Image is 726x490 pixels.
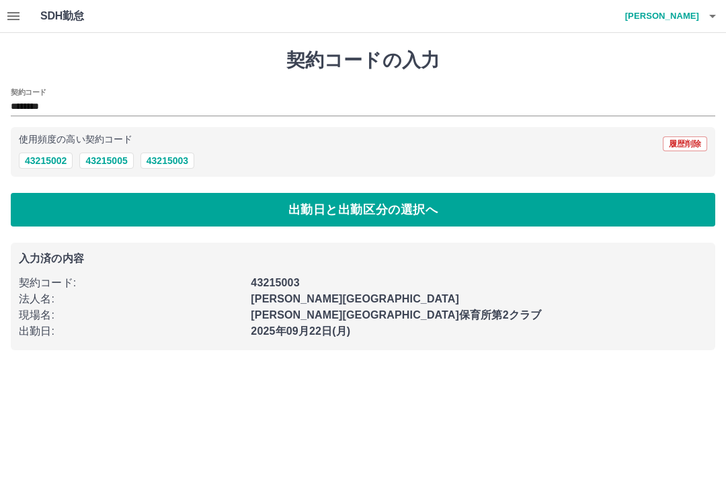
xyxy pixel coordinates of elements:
p: 出勤日 : [19,323,243,339]
b: 2025年09月22日(月) [251,325,350,337]
button: 43215005 [79,153,133,169]
button: 43215003 [140,153,194,169]
p: 現場名 : [19,307,243,323]
b: 43215003 [251,277,299,288]
button: 出勤日と出勤区分の選択へ [11,193,715,227]
b: [PERSON_NAME][GEOGRAPHIC_DATA] [251,293,459,304]
button: 履歴削除 [663,136,707,151]
h1: 契約コードの入力 [11,49,715,72]
p: 法人名 : [19,291,243,307]
b: [PERSON_NAME][GEOGRAPHIC_DATA]保育所第2クラブ [251,309,541,321]
p: 契約コード : [19,275,243,291]
p: 使用頻度の高い契約コード [19,135,132,145]
button: 43215002 [19,153,73,169]
p: 入力済の内容 [19,253,707,264]
h2: 契約コード [11,87,46,97]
